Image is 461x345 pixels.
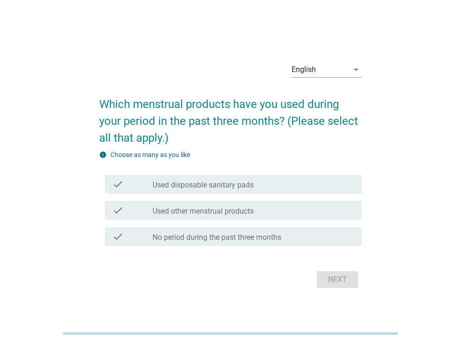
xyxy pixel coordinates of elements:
[112,231,124,242] i: check
[110,151,190,158] label: Choose as many as you like
[153,207,254,216] label: Used other menstrual products
[99,151,107,158] i: info
[99,86,362,146] h2: Which menstrual products have you used during your period in the past three months? (Please selec...
[112,179,124,190] i: check
[351,64,362,75] i: arrow_drop_down
[153,180,254,190] label: Used disposable sanitary pads
[153,233,281,242] label: No period during the past three months
[112,205,124,216] i: check
[292,65,316,74] div: English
